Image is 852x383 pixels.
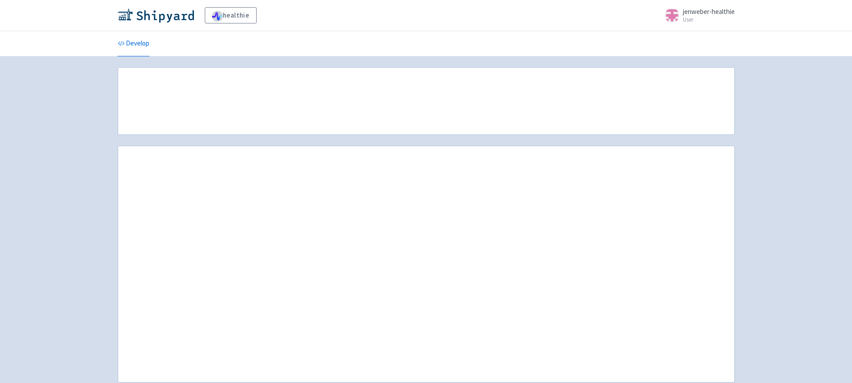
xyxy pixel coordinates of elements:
[683,7,735,16] span: jenweber-healthie
[118,31,149,56] a: Develop
[659,8,735,23] a: jenweber-healthie User
[118,8,194,23] img: Shipyard logo
[683,17,735,23] small: User
[205,7,257,23] a: healthie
